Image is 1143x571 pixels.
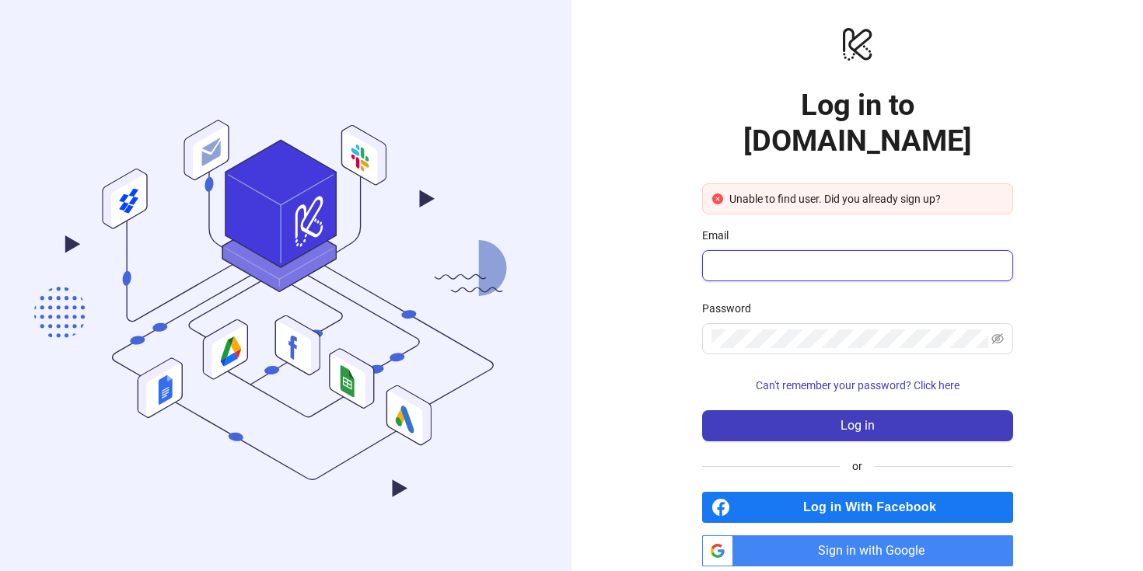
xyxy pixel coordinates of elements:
[702,410,1013,441] button: Log in
[711,256,1001,275] input: Email
[756,379,959,392] span: Can't remember your password? Click here
[711,329,988,348] input: Password
[991,333,1004,345] span: eye-invisible
[736,492,1013,523] span: Log in With Facebook
[702,379,1013,392] a: Can't remember your password? Click here
[702,300,761,317] label: Password
[712,193,723,204] span: close-circle
[702,535,1013,566] a: Sign in with Google
[702,227,739,244] label: Email
[702,492,1013,523] a: Log in With Facebook
[702,87,1013,158] h1: Log in to [DOMAIN_NAME]
[702,373,1013,398] button: Can't remember your password? Click here
[729,190,1003,207] div: Unable to find user. Did you already sign up?
[739,535,1013,566] span: Sign in with Google
[841,419,875,433] span: Log in
[840,458,875,475] span: or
